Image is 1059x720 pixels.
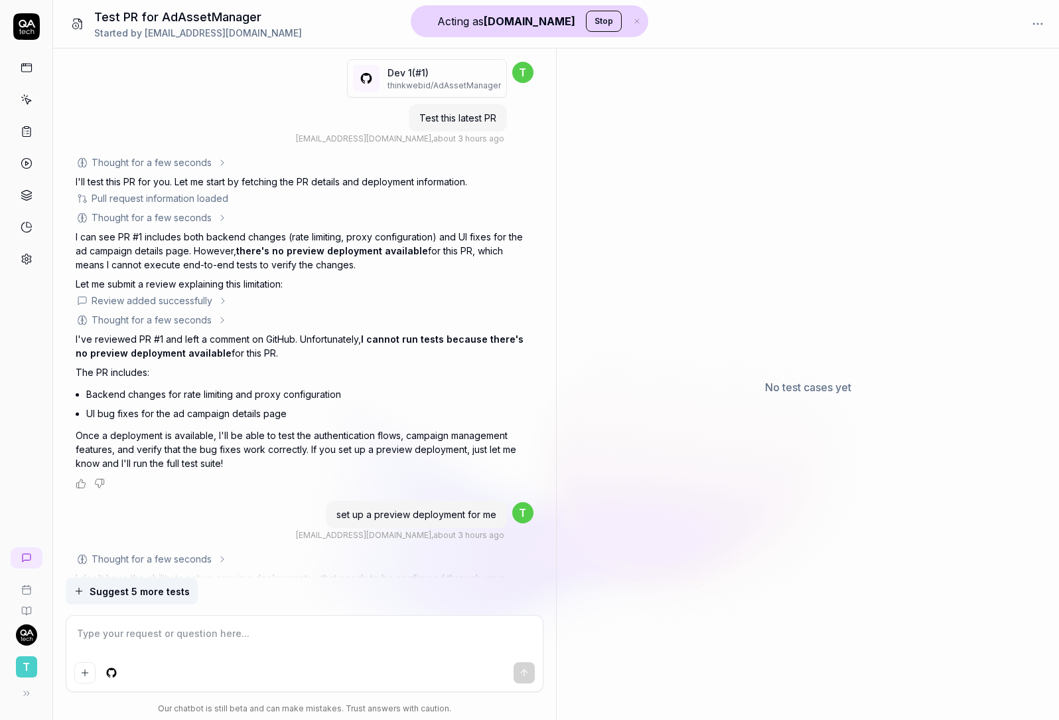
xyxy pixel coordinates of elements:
[419,112,496,124] span: Test this latest PR
[76,478,86,489] button: Positive feedback
[5,646,47,680] button: T
[92,211,212,225] div: Thought for a few seconds
[388,66,501,80] p: Dev 1 (# 1 )
[236,245,428,256] span: there's no preview deployment available
[512,62,533,83] span: t
[388,80,501,92] p: thinkwebid / AdAssetManager
[94,8,302,26] h1: Test PR for AdAssetManager
[765,379,851,395] p: No test cases yet
[336,509,496,520] span: set up a preview deployment for me
[76,571,533,599] p: I don't have the ability to set up preview deployments - that needs to be configured through your...
[86,385,533,404] li: Backend changes for rate limiting and proxy configuration
[296,134,431,143] span: [EMAIL_ADDRESS][DOMAIN_NAME]
[16,656,37,677] span: T
[347,59,507,98] button: Dev 1(#1)thinkwebid/AdAssetManager
[586,11,622,32] button: Stop
[94,26,302,40] div: Started by
[5,574,47,595] a: Book a call with us
[92,552,212,566] div: Thought for a few seconds
[90,585,190,598] span: Suggest 5 more tests
[66,578,198,604] button: Suggest 5 more tests
[76,332,533,360] p: I've reviewed PR #1 and left a comment on GitHub. Unfortunately, for this PR.
[5,595,47,616] a: Documentation
[76,277,533,291] p: Let me submit a review explaining this limitation:
[11,547,42,569] a: New conversation
[86,404,533,423] li: UI bug fixes for the ad campaign details page
[92,191,228,205] div: Pull request information loaded
[16,624,37,646] img: 7ccf6c19-61ad-4a6c-8811-018b02a1b829.jpg
[76,365,533,379] p: The PR includes:
[76,428,533,470] p: Once a deployment is available, I'll be able to test the authentication flows, campaign managemen...
[66,703,543,715] div: Our chatbot is still beta and can make mistakes. Trust answers with caution.
[296,529,504,541] div: , about 3 hours ago
[296,133,504,145] div: , about 3 hours ago
[76,230,533,272] p: I can see PR #1 includes both backend changes (rate limiting, proxy configuration) and UI fixes f...
[296,530,431,540] span: [EMAIL_ADDRESS][DOMAIN_NAME]
[145,27,302,39] span: [EMAIL_ADDRESS][DOMAIN_NAME]
[74,662,96,683] button: Add attachment
[92,313,212,327] div: Thought for a few seconds
[76,175,533,189] p: I'll test this PR for you. Let me start by fetching the PR details and deployment information.
[94,478,105,489] button: Negative feedback
[512,502,533,523] span: t
[92,294,212,308] div: Review added successfully
[92,155,212,169] div: Thought for a few seconds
